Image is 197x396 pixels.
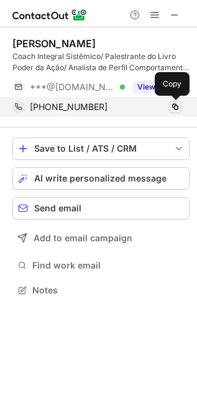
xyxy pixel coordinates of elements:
[12,37,96,50] div: [PERSON_NAME]
[32,285,185,296] span: Notes
[12,7,87,22] img: ContactOut v5.3.10
[34,233,132,243] span: Add to email campaign
[34,144,168,154] div: Save to List / ATS / CRM
[12,137,190,160] button: save-profile-one-click
[12,227,190,249] button: Add to email campaign
[12,167,190,190] button: AI write personalized message
[12,197,190,219] button: Send email
[132,81,181,93] button: Reveal Button
[34,203,81,213] span: Send email
[34,173,167,183] span: AI write personalized message
[12,257,190,274] button: Find work email
[12,282,190,299] button: Notes
[32,260,185,271] span: Find work email
[30,81,116,93] span: ***@[DOMAIN_NAME]
[12,51,190,73] div: Coach Integral Sistêmico/ Palestrante do Livro Poder da Ação/ Analista de Perfil Comportamental D...
[30,101,108,113] span: [PHONE_NUMBER]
